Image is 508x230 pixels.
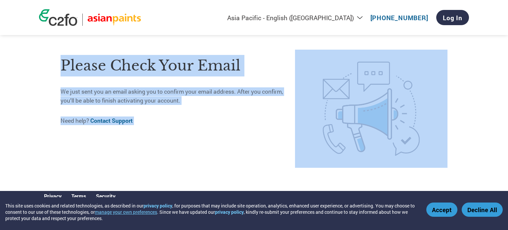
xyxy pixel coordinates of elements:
h1: Please check your email [61,55,295,76]
button: Decline All [462,203,503,217]
img: open-email [295,50,447,167]
a: Security [96,193,115,200]
a: Contact Support [90,117,133,124]
a: Privacy [44,193,62,200]
a: Terms [71,193,86,200]
div: This site uses cookies and related technologies, as described in our , for purposes that may incl... [5,203,417,221]
img: c2fo logo [39,9,77,26]
p: We just sent you an email asking you to confirm your email address. After you confirm, you’ll be ... [61,87,295,105]
a: privacy policy [215,209,244,215]
p: Need help? [61,116,295,125]
a: Log In [436,10,469,25]
a: [PHONE_NUMBER] [370,14,428,22]
button: Accept [426,203,457,217]
img: Asian Paints [88,14,141,26]
a: privacy policy [144,203,172,209]
p: © 2024 Pollen, Inc. All rights reserved / Pat. 10,817,932 and Pat. 11,100,477. [311,196,469,203]
button: manage your own preferences [95,209,157,215]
